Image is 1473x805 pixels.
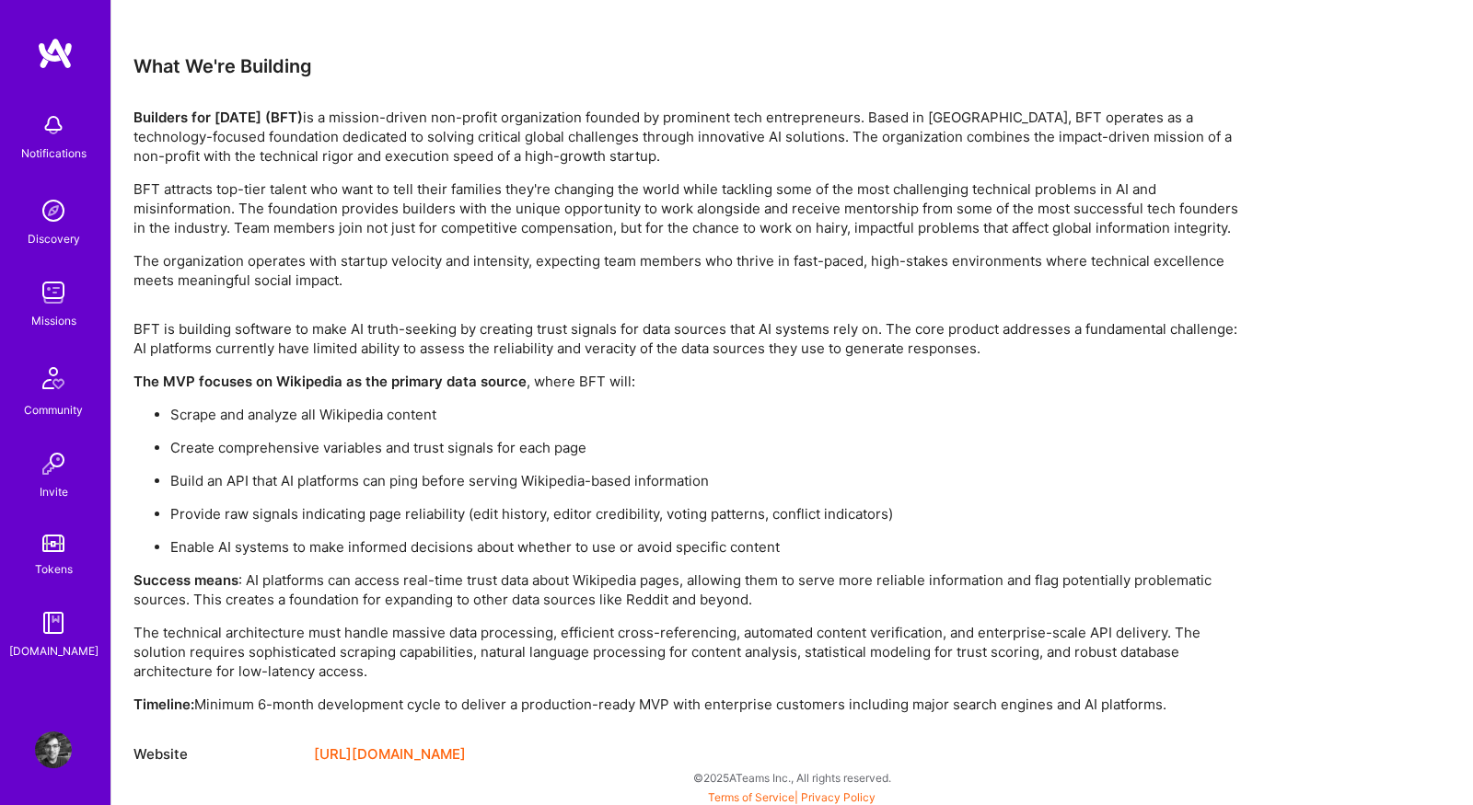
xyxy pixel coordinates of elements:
strong: Builders for [DATE] (BFT) [133,109,303,126]
p: , where BFT will: [133,372,1238,391]
div: Website [133,743,299,765]
p: Enable AI systems to make informed decisions about whether to use or avoid specific content [170,537,1238,557]
div: Invite [40,482,68,501]
p: : AI platforms can access real-time trust data about Wikipedia pages, allowing them to serve more... [133,570,1238,609]
a: [URL][DOMAIN_NAME] [314,743,466,765]
strong: Timeline: [133,696,194,713]
div: [DOMAIN_NAME] [9,641,99,661]
p: is a mission-driven non-profit organization founded by prominent tech entrepreneurs. Based in [GE... [133,108,1238,166]
span: | [708,790,876,804]
p: The technical architecture must handle massive data processing, efficient cross-referencing, auto... [133,623,1238,681]
p: Build an API that AI platforms can ping before serving Wikipedia-based information [170,471,1238,490]
p: Minimum 6-month development cycle to deliver a production-ready MVP with enterprise customers inc... [133,695,1238,714]
img: User Avatar [35,731,72,768]
p: Scrape and analyze all Wikipedia content [170,405,1238,424]
div: Notifications [21,144,87,163]
img: bell [35,107,72,144]
a: User Avatar [30,731,76,768]
div: Community [24,400,83,420]
img: Invite [35,445,72,482]
a: Terms of Service [708,790,794,804]
div: Discovery [28,229,80,248]
a: Privacy Policy [801,790,876,804]
img: logo [37,37,74,70]
div: Tokens [35,559,73,579]
img: teamwork [35,274,72,311]
div: What We're Building [133,54,1238,78]
div: © 2025 ATeams Inc., All rights reserved. [110,754,1473,800]
img: guide book [35,604,72,641]
img: tokens [42,535,64,552]
p: Create comprehensive variables and trust signals for each page [170,438,1238,457]
strong: The MVP focuses on Wikipedia as the primary data source [133,373,527,390]
p: The organization operates with startup velocity and intensity, expecting team members who thrive ... [133,251,1238,290]
div: Missions [31,311,76,330]
p: Provide raw signals indicating page reliability (edit history, editor credibility, voting pattern... [170,504,1238,523]
p: BFT attracts top-tier talent who want to tell their families they're changing the world while tac... [133,179,1238,237]
strong: Success means [133,571,238,589]
p: BFT is building software to make AI truth-seeking by creating trust signals for data sources that... [133,319,1238,358]
img: Community [31,356,75,400]
img: discovery [35,192,72,229]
